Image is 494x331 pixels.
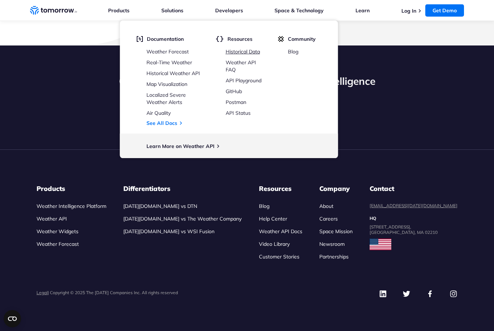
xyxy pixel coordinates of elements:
[37,290,48,295] a: Legal
[146,59,192,66] a: Real-Time Weather
[37,228,78,235] a: Weather Widgets
[161,7,183,14] a: Solutions
[259,215,287,222] a: Help Center
[123,203,197,209] a: [DATE][DOMAIN_NAME] vs DTN
[147,36,184,42] span: Documentation
[146,70,200,77] a: Historical Weather API
[370,184,457,235] dl: contact details
[259,253,299,260] a: Customer Stories
[370,203,457,208] a: [EMAIL_ADDRESS][DATE][DOMAIN_NAME]
[259,184,302,193] h3: Resources
[379,290,387,298] img: Linkedin
[319,253,349,260] a: Partnerships
[370,215,457,221] dt: HQ
[215,7,243,14] a: Developers
[226,59,256,73] a: Weather API FAQ
[319,215,338,222] a: Careers
[450,290,457,298] img: Instagram
[226,48,260,55] a: Historical Data
[370,224,457,235] dd: [STREET_ADDRESS], [GEOGRAPHIC_DATA], MA 02210
[108,7,129,14] a: Products
[37,203,106,209] a: Weather Intelligence Platform
[123,184,242,193] h3: Differentiators
[274,7,324,14] a: Space & Technology
[146,120,177,126] a: See All Docs
[37,290,178,295] p: | Copyright © 2025 The [DATE] Companies Inc. All rights reserved
[37,241,79,247] a: Weather Forecast
[288,36,316,42] span: Community
[226,110,251,116] a: API Status
[146,92,186,105] a: Localized Severe Weather Alerts
[319,184,353,193] h3: Company
[123,215,242,222] a: [DATE][DOMAIN_NAME] vs The Weather Company
[370,184,457,193] dt: Contact
[288,48,298,55] a: Blog
[426,290,434,298] img: Facebook
[226,88,242,95] a: GitHub
[401,8,416,14] a: Log In
[37,184,106,193] h3: Products
[37,215,67,222] a: Weather API
[259,241,290,247] a: Video Library
[30,5,77,16] a: Home link
[226,77,261,84] a: API Playground
[319,228,353,235] a: Space Mission
[146,81,187,87] a: Map Visualization
[259,203,269,209] a: Blog
[226,99,246,105] a: Postman
[259,228,302,235] a: Weather API Docs
[30,74,464,88] h2: Get The World’s Most Advanced Weather Intelligence
[227,36,252,42] span: Resources
[146,143,214,149] a: Learn More on Weather API
[370,239,391,250] img: usa flag
[319,241,345,247] a: Newsroom
[146,110,171,116] a: Air Quality
[403,290,410,298] img: Twitter
[216,36,224,42] img: brackets.svg
[146,48,189,55] a: Weather Forecast
[137,36,143,42] img: doc.svg
[4,310,21,327] button: Open CMP widget
[278,36,284,42] img: tio-c.svg
[123,228,214,235] a: [DATE][DOMAIN_NAME] vs WSI Fusion
[355,7,370,14] a: Learn
[425,4,464,17] a: Get Demo
[319,203,333,209] a: About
